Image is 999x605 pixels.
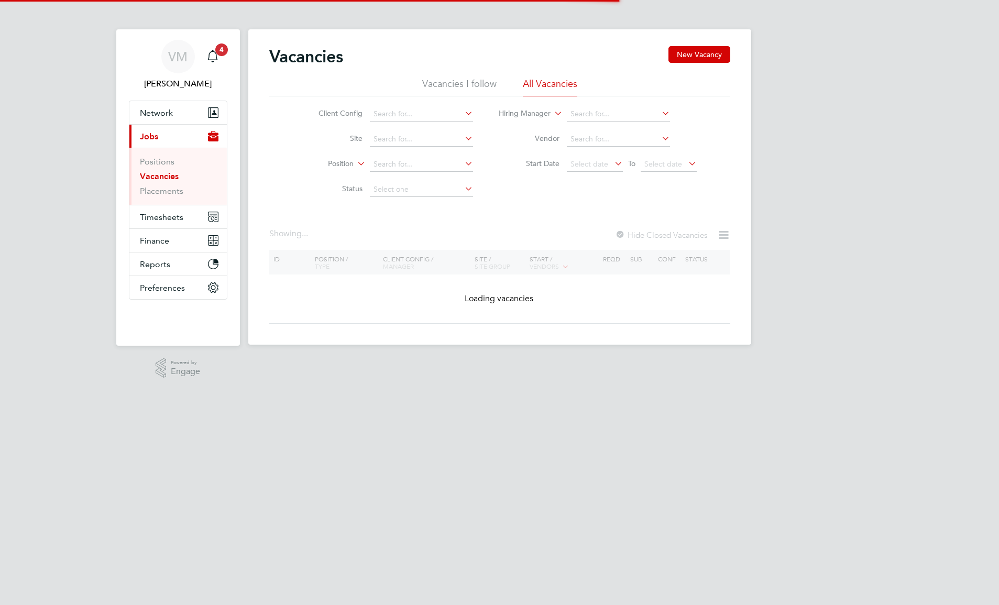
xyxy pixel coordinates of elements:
label: Vendor [499,134,559,143]
img: fastbook-logo-retina.png [129,310,227,327]
label: Client Config [302,108,363,118]
a: 4 [202,40,223,73]
input: Search for... [370,157,473,172]
label: Start Date [499,159,559,168]
input: Select one [370,182,473,197]
span: Reports [140,259,170,269]
input: Search for... [370,107,473,122]
button: Preferences [129,276,227,299]
span: Engage [171,367,200,376]
button: Timesheets [129,205,227,228]
label: Site [302,134,363,143]
span: Timesheets [140,212,183,222]
span: Jobs [140,131,158,141]
a: Vacancies [140,171,179,181]
input: Search for... [567,107,670,122]
span: Viki Martyniak [129,78,227,90]
span: Preferences [140,283,185,293]
li: Vacancies I follow [422,78,497,96]
span: Network [140,108,173,118]
span: Powered by [171,358,200,367]
span: VM [168,50,188,63]
button: Reports [129,252,227,276]
a: Positions [140,157,174,167]
label: Hide Closed Vacancies [615,230,707,240]
span: Select date [644,159,682,169]
a: Go to home page [129,310,227,327]
button: Finance [129,229,227,252]
span: 4 [215,43,228,56]
label: Status [302,184,363,193]
input: Search for... [370,132,473,147]
nav: Main navigation [116,29,240,346]
a: Powered byEngage [156,358,200,378]
div: Jobs [129,148,227,205]
button: New Vacancy [668,46,730,63]
button: Jobs [129,125,227,148]
span: To [625,157,639,170]
h2: Vacancies [269,46,343,67]
input: Search for... [567,132,670,147]
label: Position [293,159,354,169]
a: Placements [140,186,183,196]
span: Select date [570,159,608,169]
a: VM[PERSON_NAME] [129,40,227,90]
span: Finance [140,236,169,246]
span: ... [302,228,308,239]
button: Network [129,101,227,124]
label: Hiring Manager [490,108,551,119]
li: All Vacancies [523,78,577,96]
div: Showing [269,228,310,239]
